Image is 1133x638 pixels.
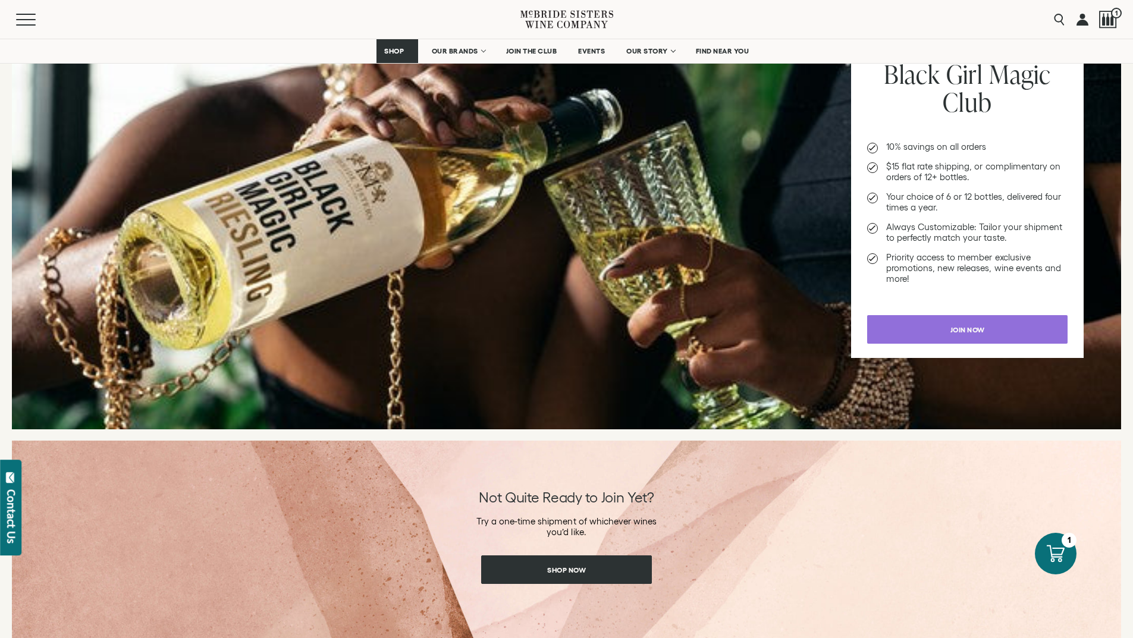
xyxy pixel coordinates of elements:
[481,555,652,584] a: Shop Now
[884,56,940,92] span: Black
[867,222,1068,243] li: Always Customizable: Tailor your shipment to perfectly match your taste.
[989,56,1051,92] span: Magic
[16,14,59,26] button: Mobile Menu Trigger
[542,489,582,505] span: Ready
[619,39,682,63] a: OUR STORY
[601,489,624,505] span: Join
[498,39,565,63] a: JOIN THE CLUB
[432,47,478,55] span: OUR BRANDS
[867,161,1068,183] li: $15 flat rate shipping, or complimentary on orders of 12+ bottles.
[930,318,1006,341] span: Join now
[424,39,492,63] a: OUR BRANDS
[627,489,654,505] span: Yet?
[585,489,597,505] span: to
[1111,8,1122,18] span: 1
[505,489,539,505] span: Quite
[626,47,668,55] span: OUR STORY
[688,39,757,63] a: FIND NEAR YOU
[472,516,662,538] p: Try a one-time shipment of whichever wines you’d like.
[570,39,613,63] a: EVENTS
[506,47,557,55] span: JOIN THE CLUB
[943,84,991,120] span: Club
[946,56,983,92] span: Girl
[1062,533,1076,548] div: 1
[376,39,418,63] a: SHOP
[526,558,607,582] span: Shop Now
[479,489,501,505] span: Not
[5,489,17,543] div: Contact Us
[867,252,1068,284] li: Priority access to member exclusive promotions, new releases, wine events and more!
[384,47,404,55] span: SHOP
[867,315,1068,344] a: Join now
[578,47,605,55] span: EVENTS
[867,191,1068,213] li: Your choice of 6 or 12 bottles, delivered four times a year.
[867,142,1068,152] li: 10% savings on all orders
[696,47,749,55] span: FIND NEAR YOU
